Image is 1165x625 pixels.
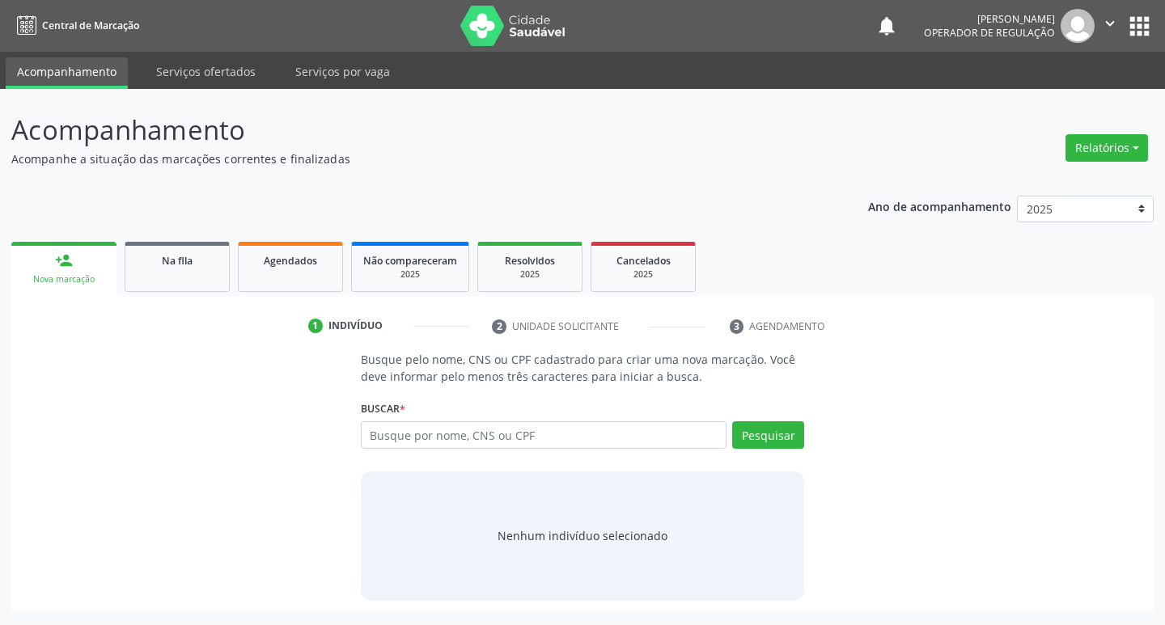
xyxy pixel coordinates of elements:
[55,251,73,269] div: person_add
[363,254,457,268] span: Não compareceram
[162,254,193,268] span: Na fila
[868,196,1011,216] p: Ano de acompanhamento
[11,12,139,39] a: Central de Marcação
[603,268,684,281] div: 2025
[11,110,811,150] p: Acompanhamento
[505,254,555,268] span: Resolvidos
[1125,12,1154,40] button: apps
[1095,9,1125,43] button: 
[11,150,811,167] p: Acompanhe a situação das marcações correntes e finalizadas
[361,421,727,449] input: Busque por nome, CNS ou CPF
[1061,9,1095,43] img: img
[284,57,401,86] a: Serviços por vaga
[1065,134,1148,162] button: Relatórios
[924,12,1055,26] div: [PERSON_NAME]
[1101,15,1119,32] i: 
[363,268,457,281] div: 2025
[328,319,383,333] div: Indivíduo
[489,268,570,281] div: 2025
[145,57,267,86] a: Serviços ofertados
[616,254,671,268] span: Cancelados
[264,254,317,268] span: Agendados
[42,19,139,32] span: Central de Marcação
[498,527,667,544] div: Nenhum indivíduo selecionado
[361,351,805,385] p: Busque pelo nome, CNS ou CPF cadastrado para criar uma nova marcação. Você deve informar pelo men...
[23,273,105,285] div: Nova marcação
[361,396,405,421] label: Buscar
[6,57,128,89] a: Acompanhamento
[308,319,323,333] div: 1
[924,26,1055,40] span: Operador de regulação
[732,421,804,449] button: Pesquisar
[875,15,898,37] button: notifications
